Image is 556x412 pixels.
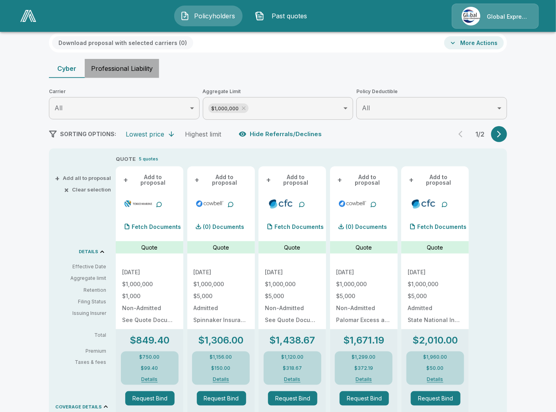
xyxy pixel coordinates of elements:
img: cowbellp100 [195,198,224,210]
p: Admitted [408,305,463,311]
button: Request Bind [125,391,175,406]
img: cfccyber [266,198,295,210]
img: Policyholders Icon [180,11,190,21]
p: $372.19 [354,366,373,371]
button: Details [275,377,310,382]
span: Request Bind [340,391,395,406]
p: Quote [356,243,372,252]
p: COVERAGE DETAILS [55,405,102,409]
p: $50.00 [427,366,444,371]
span: $1,000,000 [208,104,242,113]
img: cfccyberadmitted [409,198,438,210]
span: + [409,177,414,183]
p: 5 quotes [139,156,158,162]
p: $318.67 [283,366,302,371]
p: Palomar Excess and Surplus Insurance Company NAIC# 16754 (A.M. Best A (Excellent), X Rated) [336,317,391,323]
button: Request Bind [197,391,246,406]
p: $1,120.00 [281,355,303,359]
a: Agency IconGlobal Express Underwriters [452,4,539,29]
p: Premium [55,349,113,353]
p: Non-Admitted [336,305,391,311]
button: +Add to proposal [408,173,463,187]
img: tmhcccyber [124,198,153,210]
p: $1,306.00 [198,336,244,345]
button: Details [203,377,239,382]
button: +Add to proposal [122,173,177,187]
p: $2,010.00 [412,336,458,345]
p: Total [55,333,113,338]
p: [DATE] [265,269,320,275]
button: More Actions [444,36,504,49]
p: [DATE] [194,269,249,275]
p: Effective Date [55,263,106,270]
button: +Add to proposal [194,173,249,187]
p: Quote [142,243,158,252]
p: $1,438.67 [270,336,315,345]
p: Spinnaker Insurance Company NAIC #24376, AM Best "A-" (Excellent) Rated. [194,317,249,323]
span: + [195,177,200,183]
p: $1,000,000 [122,281,177,287]
p: $1,000,000 [408,281,463,287]
button: Cyber [49,59,85,78]
img: AA Logo [20,10,36,22]
button: Request Bind [411,391,460,406]
p: $750.00 [140,355,160,359]
span: Request Bind [125,391,180,406]
button: Details [418,377,453,382]
span: SORTING OPTIONS: [60,131,116,137]
span: + [123,177,128,183]
p: $5,000 [336,293,391,299]
p: Taxes & fees [55,360,113,365]
button: ×Clear selection [66,187,111,192]
p: Fetch Documents [132,224,181,230]
span: Policy Deductible [356,88,507,96]
p: Admitted [194,305,249,311]
button: +Add to proposal [265,173,320,187]
p: (0) Documents [346,224,387,230]
p: $849.40 [130,336,169,345]
div: Highest limit [185,130,221,138]
img: Agency Icon [462,7,480,25]
span: Aggregate Limit [203,88,354,96]
p: Quote [213,243,229,252]
p: $5,000 [265,293,320,299]
p: Fetch Documents [274,224,324,230]
div: Lowest price [126,130,164,138]
img: Past quotes Icon [255,11,264,21]
button: Details [132,377,167,382]
span: + [338,177,342,183]
span: All [362,104,370,112]
p: $1,000 [122,293,177,299]
p: Quote [284,243,301,252]
p: $1,671.19 [343,336,384,345]
button: +Add to proposal [336,173,391,187]
button: Details [346,377,381,382]
button: Past quotes IconPast quotes [249,6,317,26]
p: $5,000 [194,293,249,299]
span: Request Bind [411,391,466,406]
p: [DATE] [336,269,391,275]
span: Past quotes [268,11,311,21]
p: $1,000,000 [336,281,391,287]
p: Retention [55,287,106,294]
span: Request Bind [268,391,323,406]
p: $1,000,000 [194,281,249,287]
p: $1,156.00 [210,355,232,359]
button: Download proposal with selected carriers (0) [52,36,193,49]
button: Professional Liability [85,59,159,78]
p: $1,000,000 [265,281,320,287]
p: Aggregate limit [55,275,106,282]
span: All [54,104,62,112]
p: State National Insurance Company Inc. [408,317,463,323]
p: [DATE] [122,269,177,275]
p: QUOTE [116,155,136,163]
p: Non-Admitted [265,305,320,311]
span: Policyholders [193,11,237,21]
p: $150.00 [212,366,231,371]
p: $1,299.00 [352,355,376,359]
span: × [64,187,69,192]
p: Filing Status [55,298,106,305]
a: Policyholders IconPolicyholders [174,6,243,26]
p: $5,000 [408,293,463,299]
span: Request Bind [197,391,252,406]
